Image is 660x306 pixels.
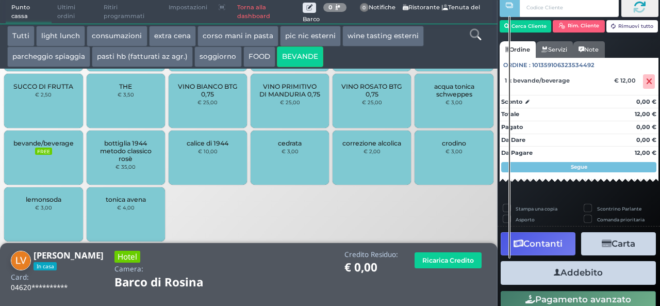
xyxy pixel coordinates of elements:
[34,249,104,261] b: [PERSON_NAME]
[198,148,218,154] small: € 10,00
[344,251,398,259] h4: Credito Residuo:
[11,251,31,271] img: Laura Vavassori
[501,136,525,143] strong: Da Dare
[87,26,147,46] button: consumazioni
[536,41,573,58] a: Servizi
[442,139,466,147] span: crodino
[342,26,424,46] button: wine tasting esterni
[243,46,275,67] button: FOOD
[280,99,300,105] small: € 25,00
[501,98,522,106] strong: Sconto
[635,149,656,156] strong: 12,00 €
[516,205,557,212] label: Stampa una copia
[571,164,587,170] strong: Segue
[115,164,136,170] small: € 35,00
[149,26,196,46] button: extra cena
[606,20,658,33] button: Rimuovi tutto
[187,139,228,147] span: calice di 1944
[553,20,605,33] button: Rim. Cliente
[328,4,333,11] b: 0
[503,61,531,70] span: Ordine :
[415,252,482,268] button: Ricarica Credito
[163,1,213,15] span: Impostazioni
[505,77,570,84] span: 1 x bevande/beverage
[11,273,29,281] h4: Card:
[613,77,641,84] div: € 12,00
[636,123,656,131] strong: 0,00 €
[597,205,641,212] label: Scontrino Parlante
[278,139,302,147] span: cedrata
[26,196,61,203] span: lemonsoda
[197,26,278,46] button: corso mani in pasta
[597,216,645,223] label: Comanda prioritaria
[13,139,74,147] span: bevande/beverage
[445,148,463,154] small: € 3,00
[231,1,303,24] a: Torna alla dashboard
[35,204,52,211] small: € 3,00
[532,61,595,70] span: 101359106323534492
[280,26,341,46] button: pic nic esterni
[500,41,536,58] a: Ordine
[282,148,299,154] small: € 3,00
[341,83,403,98] span: VINO ROSATO BTG 0,75
[501,232,575,255] button: Contanti
[119,83,132,90] span: THE
[581,232,656,255] button: Carta
[114,251,140,263] h3: Hotel
[197,99,218,105] small: € 25,00
[118,91,134,98] small: € 3,50
[114,276,232,289] h1: Barco di Rosina
[177,83,239,98] span: VINO BIANCO BTG 0,75
[52,1,98,24] span: Ultimi ordini
[35,91,52,98] small: € 2,50
[344,261,398,274] h1: € 0,00
[194,46,241,67] button: soggiorno
[95,139,156,163] span: bottiglia 1944 metodo classico rosè
[573,41,604,58] a: Note
[6,1,52,24] span: Punto cassa
[501,261,656,284] button: Addebito
[360,3,369,12] span: 0
[259,83,321,98] span: VINO PRIMITIVO DI MANDURIA 0,75
[36,26,85,46] button: light lunch
[500,20,552,33] button: Cerca Cliente
[636,98,656,105] strong: 0,00 €
[362,99,382,105] small: € 25,00
[636,136,656,143] strong: 0,00 €
[445,99,463,105] small: € 3,00
[501,149,533,156] strong: Da Pagare
[635,110,656,118] strong: 12,00 €
[34,262,57,270] span: In casa
[423,83,485,98] span: acqua tonica schweppes
[114,265,143,273] h4: Camera:
[501,110,519,118] strong: Totale
[277,46,323,67] button: BEVANDE
[35,148,52,155] small: FREE
[92,46,193,67] button: pasti hb (fatturati az agr.)
[342,139,401,147] span: correzione alcolica
[7,46,90,67] button: parcheggio spiaggia
[7,26,35,46] button: Tutti
[106,196,146,203] span: tonica avena
[13,83,73,90] span: SUCCO DI FRUTTA
[117,204,135,211] small: € 4,00
[364,148,381,154] small: € 2,00
[98,1,163,24] span: Ritiri programmati
[501,123,523,131] strong: Pagato
[516,216,535,223] label: Asporto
